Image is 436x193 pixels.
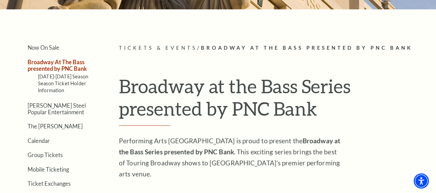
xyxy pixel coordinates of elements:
[28,180,71,187] a: Ticket Exchanges
[28,166,69,173] a: Mobile Ticketing
[28,123,83,129] a: The [PERSON_NAME]
[28,152,63,158] a: Group Tickets
[38,80,86,93] a: Season Ticket Holder Information
[119,44,429,52] p: /
[119,137,340,156] strong: Broadway at the Bass Series presented by PNC Bank
[28,44,59,51] a: Now On Sale
[28,137,50,144] a: Calendar
[119,45,197,51] span: Tickets & Events
[201,45,413,51] span: Broadway At The Bass presented by PNC Bank
[28,102,86,115] a: [PERSON_NAME] Steel Popular Entertainment
[119,75,429,126] h1: Broadway at the Bass Series presented by PNC Bank
[38,74,88,79] a: [DATE]-[DATE] Season
[414,173,429,189] div: Accessibility Menu
[119,135,343,180] p: Performing Arts [GEOGRAPHIC_DATA] is proud to present the . This exciting series brings the best ...
[28,59,87,72] a: Broadway At The Bass presented by PNC Bank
